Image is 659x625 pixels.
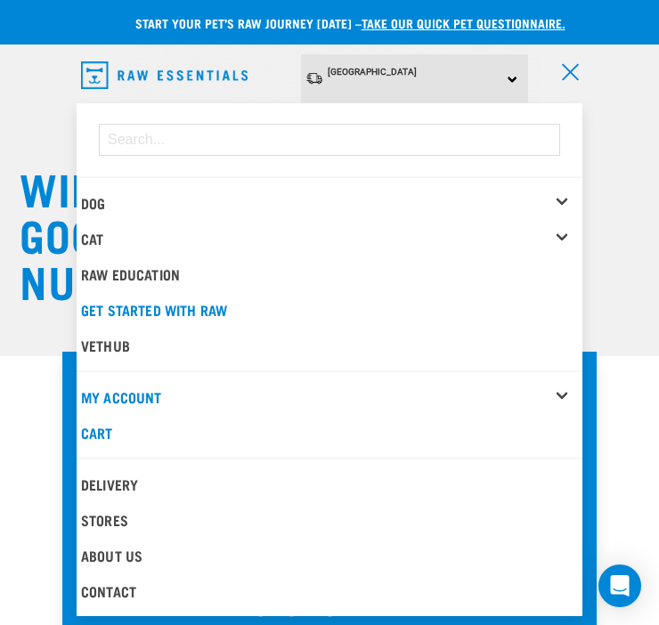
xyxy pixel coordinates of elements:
img: van-moving.png [305,71,323,85]
a: Raw Education [77,256,582,292]
a: About Us [77,538,582,573]
a: Stores [77,502,582,538]
a: take our quick pet questionnaire. [362,20,565,26]
a: My Account [81,393,162,401]
h1: WILDLY GOOD NUTRITION [20,164,198,303]
a: Get started with Raw [77,292,582,328]
a: Delivery [77,467,582,502]
a: Contact [77,573,582,609]
img: Raw Essentials Logo [81,61,248,89]
div: Open Intercom Messenger [598,564,641,607]
a: Dog [81,199,105,207]
a: Vethub [77,328,582,363]
a: Cat [81,234,103,242]
a: Cart [77,415,582,450]
span: [GEOGRAPHIC_DATA] [328,67,417,77]
a: menu [550,53,582,85]
input: Search... [99,124,560,156]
